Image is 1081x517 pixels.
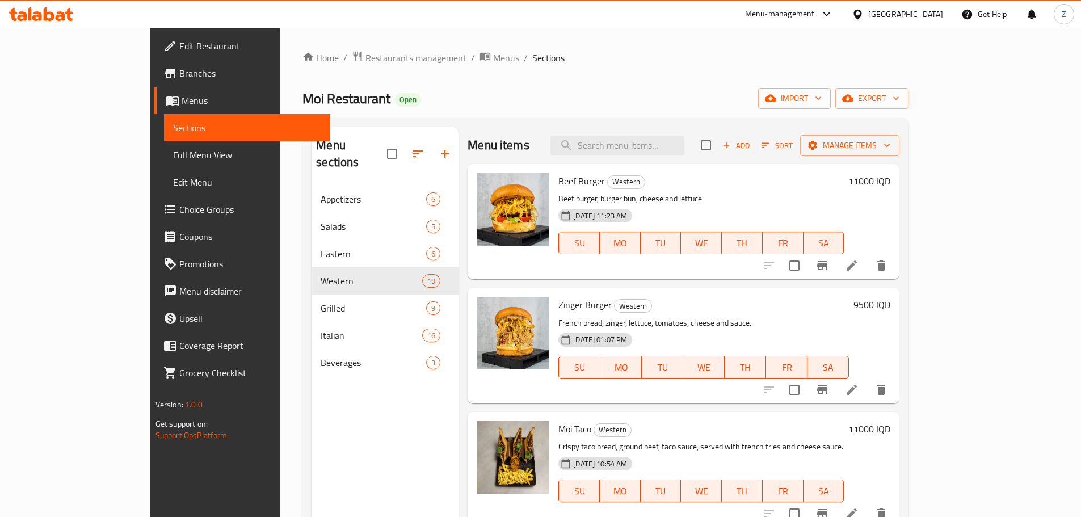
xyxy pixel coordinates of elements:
span: Italian [321,329,422,342]
div: Salads5 [312,213,459,240]
a: Edit menu item [845,383,859,397]
span: 3 [427,358,440,368]
span: Select to update [783,254,806,278]
div: Italian16 [312,322,459,349]
img: Zinger Burger [477,297,549,369]
span: WE [685,235,717,251]
span: MO [604,235,636,251]
span: Moi Restaurant [302,86,390,111]
span: Western [615,300,651,313]
span: 5 [427,221,440,232]
div: items [426,220,440,233]
div: items [426,356,440,369]
button: SA [804,232,844,254]
h6: 11000 IQD [848,173,890,189]
span: 1.0.0 [185,397,203,412]
span: Salads [321,220,426,233]
button: TH [725,356,766,379]
span: Sort items [754,137,800,154]
div: items [422,329,440,342]
span: Coverage Report [179,339,321,352]
button: Manage items [800,135,899,156]
button: SU [558,356,600,379]
button: SA [807,356,849,379]
a: Restaurants management [352,51,466,65]
button: FR [763,480,804,502]
li: / [343,51,347,65]
li: / [471,51,475,65]
p: French bread, zinger, lettuce, tomatoes, cheese and sauce. [558,316,849,330]
button: MO [600,480,641,502]
span: Select to update [783,378,806,402]
a: Coupons [154,223,330,250]
span: 16 [423,330,440,341]
nav: Menu sections [312,181,459,381]
span: FR [767,483,799,499]
span: SA [808,235,840,251]
span: Appetizers [321,192,426,206]
p: Crispy taco bread, ground beef, taco sauce, served with french fries and cheese sauce. [558,440,844,454]
span: WE [688,359,720,376]
button: FR [766,356,807,379]
a: Upsell [154,305,330,332]
li: / [524,51,528,65]
div: items [426,247,440,260]
span: Sections [532,51,565,65]
span: Menus [182,94,321,107]
button: Branch-specific-item [809,376,836,403]
button: import [758,88,831,109]
a: Edit Restaurant [154,32,330,60]
a: Menu disclaimer [154,278,330,305]
button: WE [681,232,722,254]
span: Add item [718,137,754,154]
a: Edit Menu [164,169,330,196]
span: Western [321,274,422,288]
a: Full Menu View [164,141,330,169]
a: Menus [154,87,330,114]
a: Edit menu item [845,259,859,272]
span: Add [721,139,751,152]
button: TH [722,480,763,502]
span: Coupons [179,230,321,243]
a: Support.OpsPlatform [155,428,228,443]
span: WE [685,483,717,499]
span: 9 [427,303,440,314]
button: delete [868,376,895,403]
img: Moi Taco [477,421,549,494]
span: Menus [493,51,519,65]
a: Coverage Report [154,332,330,359]
button: Branch-specific-item [809,252,836,279]
span: [DATE] 10:54 AM [569,459,632,469]
span: Branches [179,66,321,80]
div: items [422,274,440,288]
div: Western [594,423,632,437]
button: FR [763,232,804,254]
span: Eastern [321,247,426,260]
span: FR [767,235,799,251]
span: Zinger Burger [558,296,612,313]
span: TU [645,483,677,499]
span: FR [771,359,803,376]
div: Beverages [321,356,426,369]
span: 19 [423,276,440,287]
button: SU [558,480,600,502]
span: Edit Restaurant [179,39,321,53]
span: Grilled [321,301,426,315]
span: Western [594,423,631,436]
span: TH [729,359,762,376]
span: SA [812,359,844,376]
span: TH [726,235,758,251]
div: [GEOGRAPHIC_DATA] [868,8,943,20]
div: Grilled9 [312,295,459,322]
button: MO [600,232,641,254]
button: TH [722,232,763,254]
div: items [426,301,440,315]
span: import [767,91,822,106]
button: WE [683,356,725,379]
span: Select section [694,133,718,157]
span: Sort sections [404,140,431,167]
span: MO [604,483,636,499]
span: TU [646,359,679,376]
